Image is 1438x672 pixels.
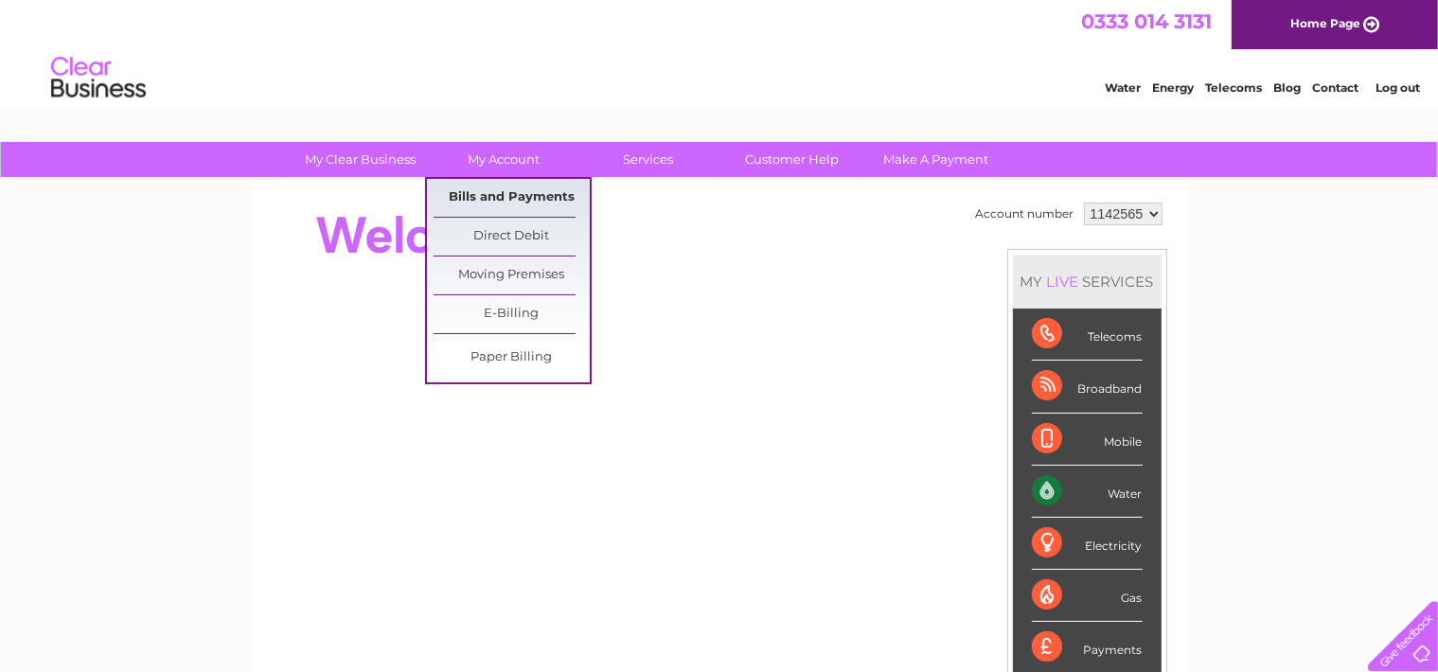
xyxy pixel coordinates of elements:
a: E-Billing [434,295,590,333]
div: MY SERVICES [1013,255,1162,309]
a: Services [570,142,726,177]
a: Telecoms [1205,80,1262,95]
div: Mobile [1032,414,1143,466]
div: Water [1032,466,1143,518]
div: Telecoms [1032,309,1143,361]
a: Log out [1376,80,1420,95]
a: Make A Payment [858,142,1014,177]
a: Paper Billing [434,339,590,377]
a: Energy [1152,80,1194,95]
a: Blog [1273,80,1301,95]
div: Gas [1032,570,1143,622]
a: Water [1105,80,1141,95]
a: Customer Help [714,142,870,177]
a: 0333 014 3131 [1081,9,1212,33]
div: Clear Business is a trading name of Verastar Limited (registered in [GEOGRAPHIC_DATA] No. 3667643... [273,10,1167,92]
a: Moving Premises [434,256,590,294]
div: LIVE [1043,273,1083,291]
a: My Clear Business [282,142,438,177]
div: Electricity [1032,518,1143,570]
td: Account number [971,198,1079,230]
a: My Account [426,142,582,177]
a: Direct Debit [434,218,590,256]
a: Contact [1312,80,1358,95]
a: Bills and Payments [434,179,590,217]
img: logo.png [50,49,147,107]
div: Broadband [1032,361,1143,413]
